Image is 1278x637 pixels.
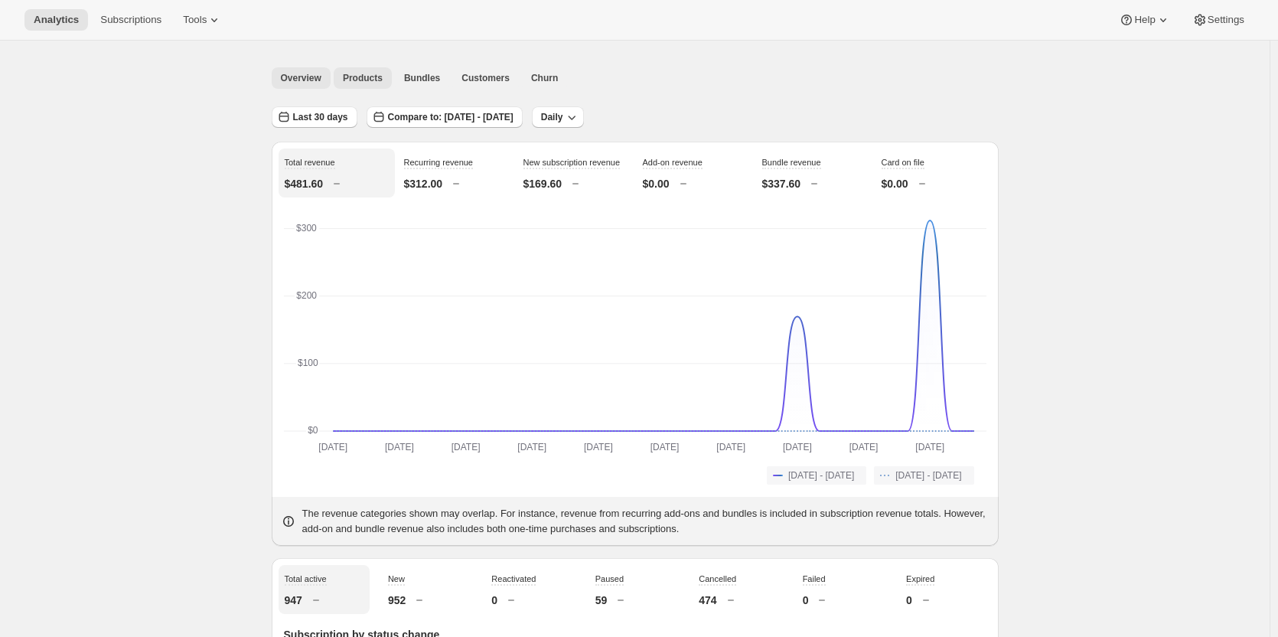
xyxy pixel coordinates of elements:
[882,176,908,191] p: $0.00
[874,466,973,485] button: [DATE] - [DATE]
[293,111,348,123] span: Last 30 days
[451,442,480,452] text: [DATE]
[699,574,736,583] span: Cancelled
[272,106,357,128] button: Last 30 days
[699,593,716,608] p: 474
[491,593,497,608] p: 0
[803,593,809,608] p: 0
[388,111,513,123] span: Compare to: [DATE] - [DATE]
[523,158,621,167] span: New subscription revenue
[318,442,347,452] text: [DATE]
[183,14,207,26] span: Tools
[849,442,878,452] text: [DATE]
[882,158,924,167] span: Card on file
[716,442,745,452] text: [DATE]
[643,176,670,191] p: $0.00
[91,9,171,31] button: Subscriptions
[915,442,944,452] text: [DATE]
[285,176,324,191] p: $481.60
[523,176,562,191] p: $169.60
[532,106,585,128] button: Daily
[404,72,440,84] span: Bundles
[650,442,679,452] text: [DATE]
[1134,14,1155,26] span: Help
[767,466,866,485] button: [DATE] - [DATE]
[296,290,317,301] text: $200
[34,14,79,26] span: Analytics
[404,158,474,167] span: Recurring revenue
[174,9,231,31] button: Tools
[517,442,546,452] text: [DATE]
[285,158,335,167] span: Total revenue
[788,469,854,482] span: [DATE] - [DATE]
[302,506,989,537] p: The revenue categories shown may overlap. For instance, revenue from recurring add-ons and bundle...
[285,593,302,608] p: 947
[24,9,88,31] button: Analytics
[803,574,826,583] span: Failed
[298,358,318,368] text: $100
[595,593,608,608] p: 59
[762,158,821,167] span: Bundle revenue
[1110,9,1179,31] button: Help
[308,425,318,436] text: $0
[1208,14,1244,26] span: Settings
[343,72,383,84] span: Products
[461,72,510,84] span: Customers
[367,106,523,128] button: Compare to: [DATE] - [DATE]
[1183,9,1254,31] button: Settings
[895,469,961,482] span: [DATE] - [DATE]
[584,442,613,452] text: [DATE]
[296,223,317,234] text: $300
[388,574,405,583] span: New
[281,72,321,84] span: Overview
[762,176,801,191] p: $337.60
[541,111,563,123] span: Daily
[404,176,443,191] p: $312.00
[388,593,406,608] p: 952
[531,72,558,84] span: Churn
[906,574,934,583] span: Expired
[285,574,327,583] span: Total active
[491,574,536,583] span: Reactivated
[906,593,912,608] p: 0
[100,14,161,26] span: Subscriptions
[595,574,624,583] span: Paused
[385,442,414,452] text: [DATE]
[643,158,703,167] span: Add-on revenue
[783,442,812,452] text: [DATE]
